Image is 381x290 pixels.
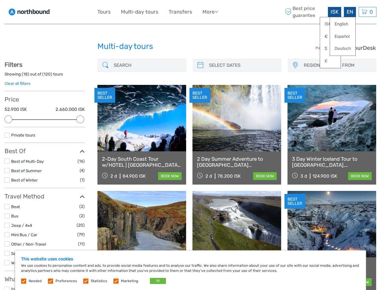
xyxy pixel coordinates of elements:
[121,279,138,284] label: Marketing
[97,42,284,51] h1: Multi-day tours
[15,250,366,290] div: We use cookies to personalise content and ads, to provide social media features and to analyse ou...
[331,9,338,15] span: ISK
[77,231,85,238] span: (79)
[111,60,183,71] input: SEARCH
[169,8,192,16] a: Transfers
[205,173,212,179] span: 2 d
[11,159,44,164] a: Best of Multi-Day
[11,178,38,182] a: Best of Winter
[344,7,356,17] div: EN
[320,43,341,54] a: $
[158,172,182,180] a: book now
[11,242,46,246] a: Other / Non-Travel
[91,279,107,284] label: Statistics
[11,168,42,173] a: Best of Summer
[97,8,111,16] a: Tours
[5,81,30,86] a: Clear all filters
[5,61,22,68] strong: Filters
[5,106,27,113] label: 52.900 ISK
[78,240,85,247] span: (11)
[21,256,360,262] h5: This website uses cookies
[320,31,341,42] a: €
[284,194,305,209] div: BEST SELLER
[292,156,372,168] a: 3 Day Winter Iceland Tour to [GEOGRAPHIC_DATA], [GEOGRAPHIC_DATA], [GEOGRAPHIC_DATA] and [GEOGRAP...
[330,31,355,42] a: Español
[320,56,341,66] a: £
[5,71,85,81] div: Showing ( ) out of ( ) tours
[56,106,85,113] label: 2.660.000 ISK
[207,60,278,71] input: SELECT DATES
[5,5,55,19] img: 1964-acb579d8-3f93-4f23-a705-9c6da0d89603_logo_small.jpg
[301,60,373,70] button: REGION / STARTS FROM
[5,147,85,155] h3: Best Of
[102,156,182,168] a: 2-Day South Coast Tour w/HOTEL | [GEOGRAPHIC_DATA], [GEOGRAPHIC_DATA], [GEOGRAPHIC_DATA] & Waterf...
[253,172,277,180] a: book now
[80,167,85,174] span: (4)
[348,172,372,180] a: book now
[77,222,85,229] span: (20)
[79,203,85,210] span: (2)
[11,204,20,209] a: Boat
[44,71,51,77] label: 120
[217,173,241,179] div: 78.200 ISK
[80,250,85,257] span: (4)
[369,9,374,15] span: 0
[330,43,355,54] a: Deutsch
[121,8,158,16] a: Multi-day tours
[189,88,210,103] div: BEST SELLER
[79,212,85,219] span: (2)
[202,8,218,16] a: More
[5,193,85,200] h3: Travel Method
[8,11,68,15] p: We're away right now. Please check back later!
[150,278,166,284] button: OK
[122,173,146,179] div: 84.900 ISK
[5,96,85,103] h3: Price
[284,5,326,18] span: Best price guarantee
[315,44,376,52] img: PurchaseViaTourDesk.png
[69,9,77,17] button: Open LiveChat chat widget
[110,173,117,179] span: 2 d
[11,223,32,228] a: Jeep / 4x4
[11,214,18,218] a: Bus
[197,156,277,168] a: 2 Day Summer Adventure to [GEOGRAPHIC_DATA] [GEOGRAPHIC_DATA], Glacier Hiking, [GEOGRAPHIC_DATA],...
[80,176,85,183] span: (1)
[5,275,85,283] h3: What do you want to see?
[94,88,115,103] div: BEST SELLER
[56,279,77,284] label: Preferences
[284,88,305,103] div: BEST SELLER
[330,19,355,30] a: English
[313,173,337,179] div: 124.900 ISK
[11,133,35,137] a: Private tours
[320,19,341,30] a: ISK
[11,232,37,237] a: Mini Bus / Car
[300,173,307,179] span: 3 d
[11,251,30,256] a: Self-Drive
[29,279,42,284] label: Needed
[11,260,25,265] a: Walking
[23,71,28,77] label: 18
[78,158,85,165] span: (16)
